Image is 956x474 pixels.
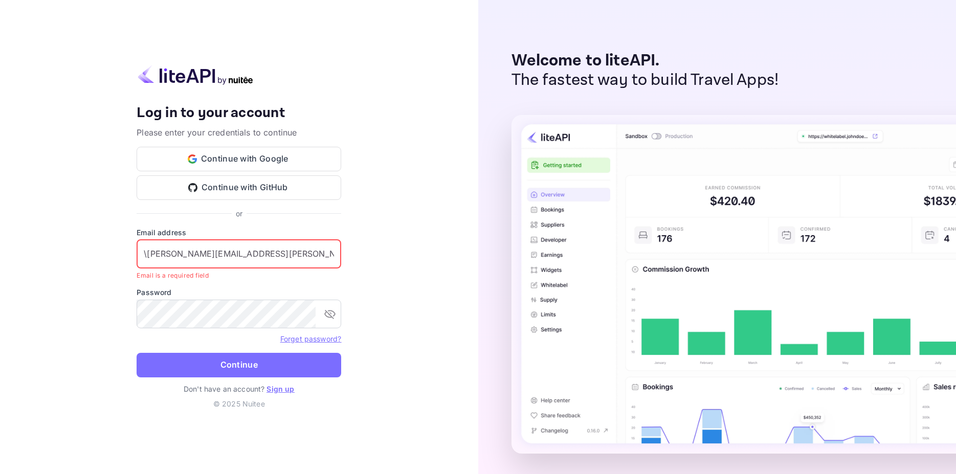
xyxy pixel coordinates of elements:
h4: Log in to your account [137,104,341,122]
a: Forget password? [280,333,341,344]
a: Sign up [266,385,294,393]
p: Email is a required field [137,270,334,281]
button: Continue with Google [137,147,341,171]
p: © 2025 Nuitee [137,398,341,409]
p: The fastest way to build Travel Apps! [512,71,779,90]
p: Please enter your credentials to continue [137,126,341,139]
label: Password [137,287,341,298]
button: Continue [137,353,341,377]
a: Forget password? [280,334,341,343]
button: Continue with GitHub [137,175,341,200]
label: Email address [137,227,341,238]
p: Welcome to liteAPI. [512,51,779,71]
button: toggle password visibility [320,304,340,324]
p: Don't have an account? [137,383,341,394]
img: liteapi [137,65,254,85]
p: or [236,208,242,219]
input: Enter your email address [137,240,341,268]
